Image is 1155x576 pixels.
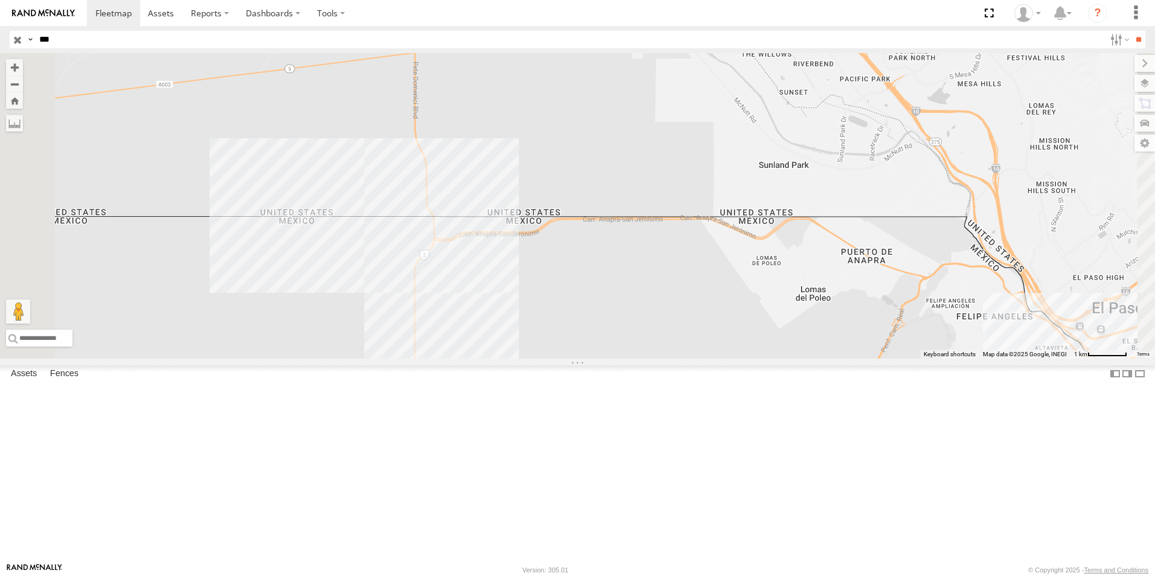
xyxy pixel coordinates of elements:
div: Version: 305.01 [523,566,568,574]
label: Dock Summary Table to the Right [1121,365,1133,383]
img: rand-logo.svg [12,9,75,18]
button: Zoom Home [6,92,23,109]
button: Zoom out [6,75,23,92]
label: Map Settings [1134,135,1155,152]
button: Drag Pegman onto the map to open Street View [6,299,30,324]
button: Map Scale: 1 km per 62 pixels [1070,350,1131,359]
span: Map data ©2025 Google, INEGI [983,351,1067,357]
i: ? [1088,4,1107,23]
a: Terms and Conditions [1084,566,1148,574]
a: Visit our Website [7,564,62,576]
span: 1 km [1074,351,1087,357]
label: Hide Summary Table [1134,365,1146,383]
button: Keyboard shortcuts [924,350,976,359]
div: © Copyright 2025 - [1028,566,1148,574]
label: Assets [5,365,43,382]
label: Measure [6,115,23,132]
a: Terms [1137,352,1150,357]
label: Dock Summary Table to the Left [1109,365,1121,383]
div: foxconn f [1010,4,1045,22]
label: Search Query [25,31,35,48]
button: Zoom in [6,59,23,75]
label: Search Filter Options [1105,31,1131,48]
label: Fences [44,365,85,382]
